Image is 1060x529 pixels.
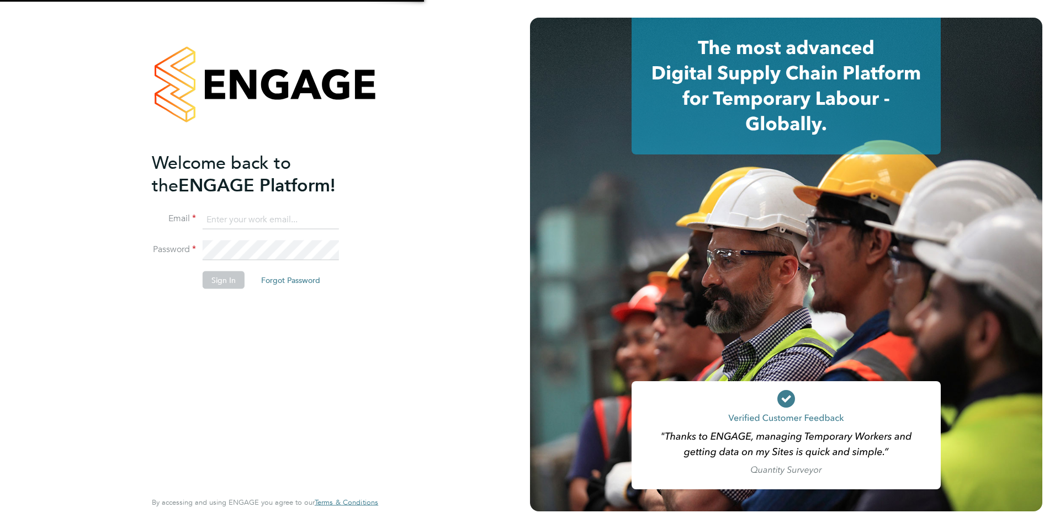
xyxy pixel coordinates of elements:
button: Forgot Password [252,271,329,289]
span: Terms & Conditions [315,498,378,507]
label: Password [152,244,196,255]
input: Enter your work email... [203,210,339,229]
label: Email [152,213,196,225]
a: Terms & Conditions [315,498,378,507]
h2: ENGAGE Platform! [152,151,367,196]
span: By accessing and using ENGAGE you agree to our [152,498,378,507]
button: Sign In [203,271,245,289]
span: Welcome back to the [152,152,291,196]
